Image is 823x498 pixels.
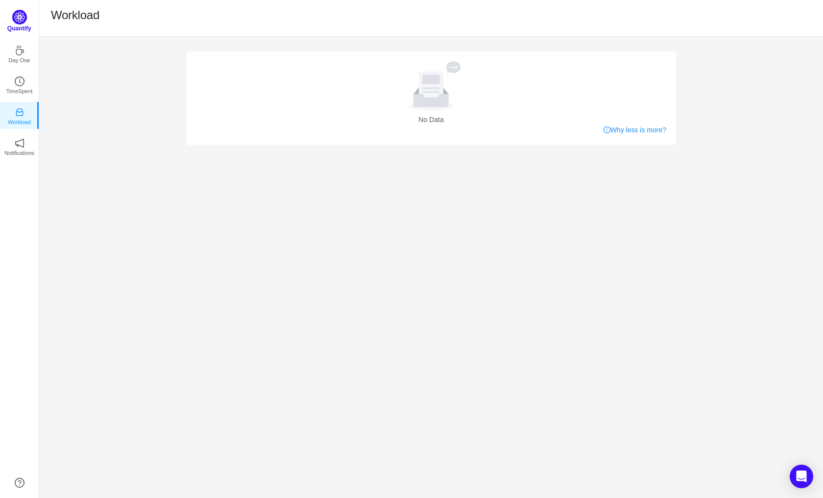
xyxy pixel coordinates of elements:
a: Why less is more? [604,125,666,135]
p: TimeSpent [6,87,33,96]
img: Quantify [12,10,27,25]
a: icon: inboxWorkload [15,110,24,120]
i: icon: notification [15,138,24,148]
p: Day One [8,56,30,65]
p: Notifications [4,149,34,157]
a: icon: notificationNotifications [15,141,24,151]
p: Quantify [7,24,31,33]
p: Workload [8,118,31,126]
p: No Data [200,114,662,125]
div: Open Intercom Messenger [790,465,813,488]
i: icon: info-circle [604,126,610,133]
a: icon: coffeeDay One [15,49,24,58]
a: icon: clock-circleTimeSpent [15,79,24,89]
i: icon: clock-circle [15,76,24,86]
h1: Workload [51,8,99,23]
i: icon: coffee [15,46,24,55]
a: icon: question-circle [15,478,24,488]
i: icon: inbox [15,107,24,117]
